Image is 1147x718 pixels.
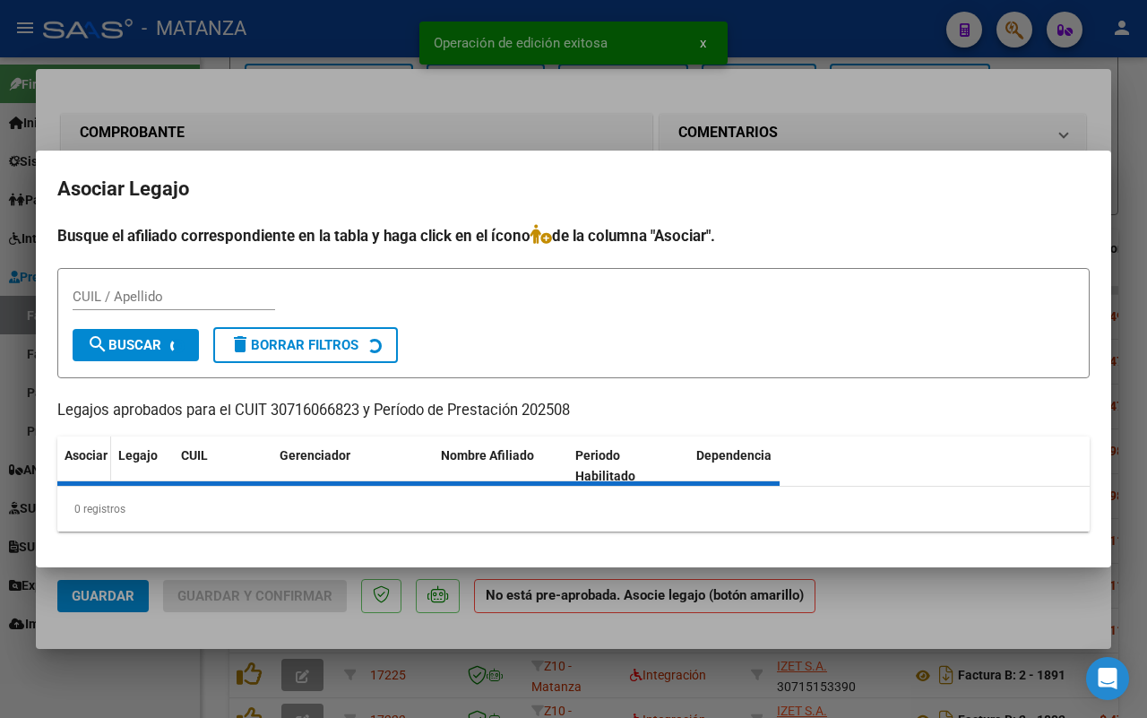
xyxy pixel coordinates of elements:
datatable-header-cell: Nombre Afiliado [434,437,568,496]
div: 0 registros [57,487,1090,532]
span: Borrar Filtros [229,337,358,353]
span: Nombre Afiliado [441,448,534,463]
span: Periodo Habilitado [575,448,635,483]
span: Legajo [118,448,158,463]
datatable-header-cell: Asociar [57,437,111,496]
datatable-header-cell: Gerenciador [272,437,434,496]
span: Dependencia [696,448,772,463]
mat-icon: search [87,333,108,355]
datatable-header-cell: CUIL [174,437,272,496]
span: CUIL [181,448,208,463]
datatable-header-cell: Dependencia [689,437,824,496]
h4: Busque el afiliado correspondiente en la tabla y haga click en el ícono de la columna "Asociar". [57,224,1090,247]
p: Legajos aprobados para el CUIT 30716066823 y Período de Prestación 202508 [57,400,1090,422]
div: Open Intercom Messenger [1086,657,1129,700]
mat-icon: delete [229,333,251,355]
button: Borrar Filtros [213,327,398,363]
span: Buscar [87,337,161,353]
h2: Asociar Legajo [57,172,1090,206]
datatable-header-cell: Periodo Habilitado [568,437,689,496]
span: Asociar [65,448,108,463]
button: Buscar [73,329,199,361]
datatable-header-cell: Legajo [111,437,174,496]
span: Gerenciador [280,448,350,463]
